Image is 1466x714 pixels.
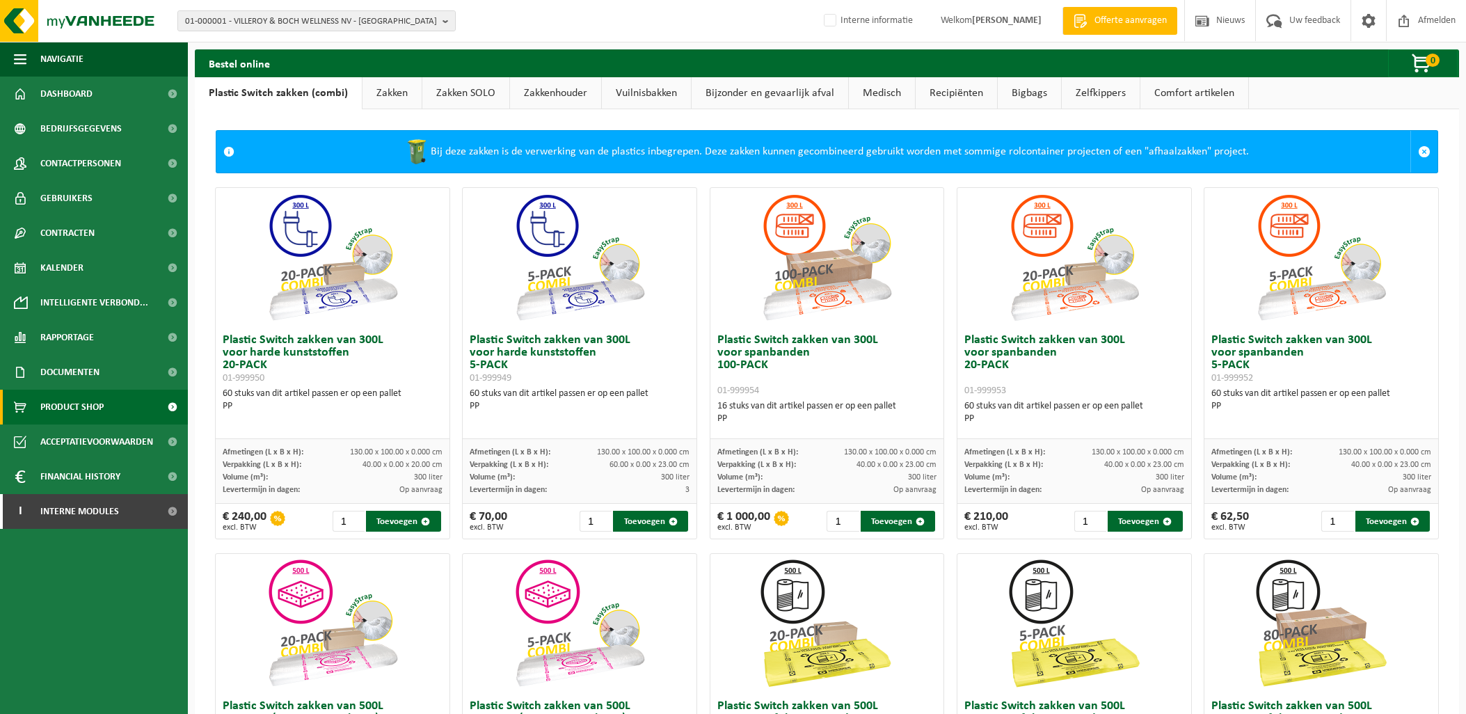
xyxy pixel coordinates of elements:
img: 01-999955 [510,554,649,693]
span: excl. BTW [1211,523,1249,532]
a: Comfort artikelen [1140,77,1248,109]
span: 0 [1426,54,1440,67]
a: Sluit melding [1410,131,1437,173]
span: Volume (m³): [964,473,1010,482]
a: Bigbags [998,77,1061,109]
img: 01-999952 [1252,188,1391,327]
a: Plastic Switch zakken (combi) [195,77,362,109]
a: Vuilnisbakken [602,77,691,109]
span: 01-999954 [717,386,759,396]
button: Toevoegen [1355,511,1430,532]
div: PP [717,413,937,425]
img: 01-999956 [263,554,402,693]
div: 60 stuks van dit artikel passen er op een pallet [223,388,443,413]
input: 1 [1074,511,1106,532]
img: 01-999953 [1005,188,1144,327]
span: Volume (m³): [717,473,763,482]
span: Op aanvraag [1388,486,1431,494]
div: 60 stuks van dit artikel passen er op een pallet [470,388,690,413]
button: Toevoegen [861,511,935,532]
span: Contactpersonen [40,146,121,181]
h3: Plastic Switch zakken van 300L voor spanbanden 100-PACK [717,334,937,397]
a: Bijzonder en gevaarlijk afval [692,77,848,109]
span: Gebruikers [40,181,93,216]
span: Rapportage [40,320,94,355]
span: 40.00 x 0.00 x 23.00 cm [857,461,937,469]
span: Volume (m³): [470,473,515,482]
input: 1 [827,511,859,532]
a: Recipiënten [916,77,997,109]
span: Volume (m³): [1211,473,1257,482]
a: Zakken SOLO [422,77,509,109]
span: 01-999953 [964,386,1006,396]
span: Verpakking (L x B x H): [223,461,301,469]
div: € 240,00 [223,511,266,532]
span: Op aanvraag [893,486,937,494]
span: 01-000001 - VILLEROY & BOCH WELLNESS NV - [GEOGRAPHIC_DATA] [185,11,437,32]
span: Levertermijn in dagen: [964,486,1042,494]
span: 3 [685,486,690,494]
img: WB-0240-HPE-GN-50.png [403,138,431,166]
label: Interne informatie [821,10,913,31]
input: 1 [1321,511,1353,532]
button: Toevoegen [613,511,687,532]
span: excl. BTW [470,523,507,532]
button: 01-000001 - VILLEROY & BOCH WELLNESS NV - [GEOGRAPHIC_DATA] [177,10,456,31]
h3: Plastic Switch zakken van 300L voor harde kunststoffen 20-PACK [223,334,443,384]
span: Verpakking (L x B x H): [1211,461,1290,469]
span: Levertermijn in dagen: [223,486,300,494]
span: Levertermijn in dagen: [717,486,795,494]
span: excl. BTW [717,523,770,532]
div: 60 stuks van dit artikel passen er op een pallet [964,400,1184,425]
span: Intelligente verbond... [40,285,148,320]
input: 1 [333,511,365,532]
img: 01-999968 [1252,554,1391,693]
h3: Plastic Switch zakken van 300L voor spanbanden 5-PACK [1211,334,1431,384]
div: PP [964,413,1184,425]
span: Volume (m³): [223,473,268,482]
span: Levertermijn in dagen: [470,486,547,494]
span: 130.00 x 100.00 x 0.000 cm [597,448,690,457]
span: 01-999950 [223,373,264,383]
h3: Plastic Switch zakken van 300L voor spanbanden 20-PACK [964,334,1184,397]
span: Afmetingen (L x B x H): [717,448,798,457]
strong: [PERSON_NAME] [972,15,1042,26]
h2: Bestel online [195,49,284,77]
span: 01-999952 [1211,373,1253,383]
span: Afmetingen (L x B x H): [1211,448,1292,457]
span: Bedrijfsgegevens [40,111,122,146]
span: 40.00 x 0.00 x 23.00 cm [1104,461,1184,469]
span: 130.00 x 100.00 x 0.000 cm [1092,448,1184,457]
div: PP [470,400,690,413]
div: € 210,00 [964,511,1008,532]
span: Op aanvraag [1141,486,1184,494]
span: Interne modules [40,494,119,529]
span: Documenten [40,355,99,390]
span: 300 liter [1156,473,1184,482]
div: € 62,50 [1211,511,1249,532]
span: Acceptatievoorwaarden [40,425,153,459]
img: 01-999963 [1005,554,1144,693]
div: PP [1211,400,1431,413]
span: Verpakking (L x B x H): [717,461,796,469]
span: 130.00 x 100.00 x 0.000 cm [844,448,937,457]
span: 130.00 x 100.00 x 0.000 cm [1339,448,1431,457]
a: Offerte aanvragen [1062,7,1177,35]
span: 300 liter [414,473,443,482]
span: 40.00 x 0.00 x 20.00 cm [362,461,443,469]
div: 16 stuks van dit artikel passen er op een pallet [717,400,937,425]
span: Product Shop [40,390,104,425]
div: Bij deze zakken is de verwerking van de plastics inbegrepen. Deze zakken kunnen gecombineerd gebr... [241,131,1410,173]
div: € 70,00 [470,511,507,532]
span: Navigatie [40,42,83,77]
span: 300 liter [1403,473,1431,482]
img: 01-999950 [263,188,402,327]
button: 0 [1388,49,1458,77]
span: 130.00 x 100.00 x 0.000 cm [350,448,443,457]
span: Levertermijn in dagen: [1211,486,1289,494]
span: Contracten [40,216,95,251]
div: € 1 000,00 [717,511,770,532]
div: 60 stuks van dit artikel passen er op een pallet [1211,388,1431,413]
div: PP [223,400,443,413]
button: Toevoegen [1108,511,1182,532]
